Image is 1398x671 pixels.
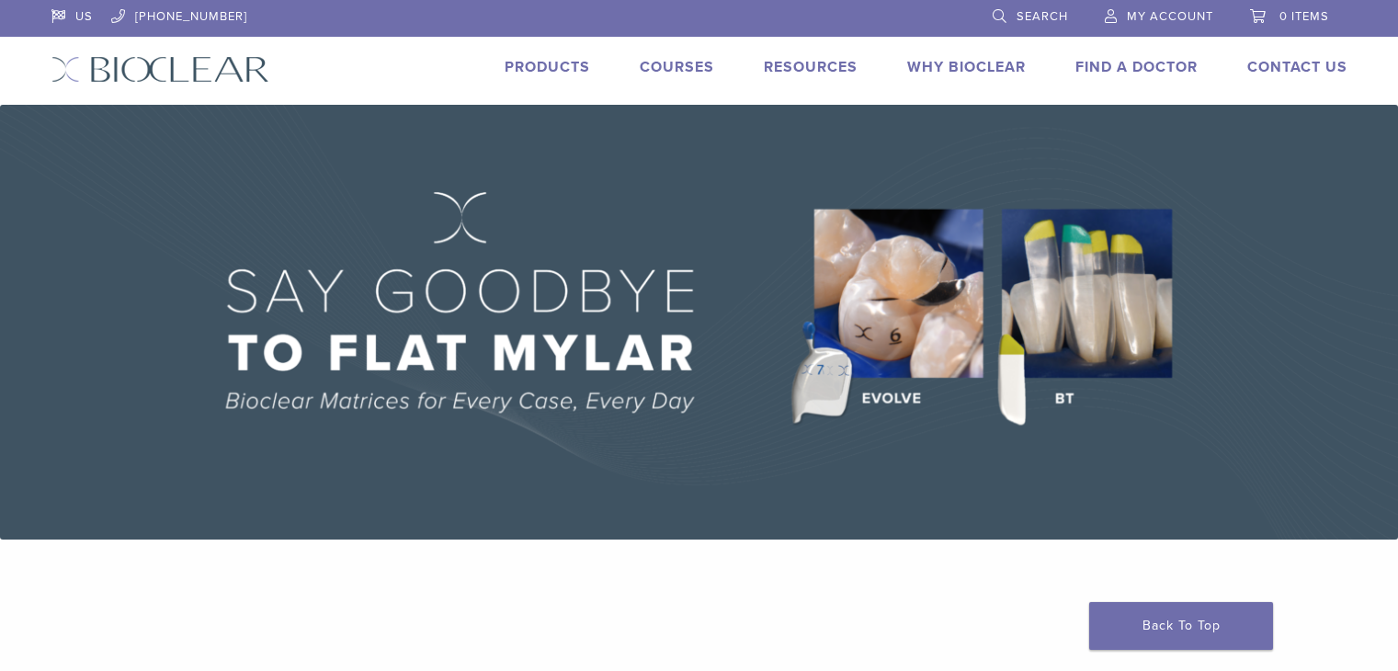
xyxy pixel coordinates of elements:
a: Back To Top [1089,602,1273,650]
span: My Account [1127,9,1213,24]
a: Products [505,58,590,76]
span: 0 items [1279,9,1329,24]
a: Courses [640,58,714,76]
span: Search [1017,9,1068,24]
a: Find A Doctor [1075,58,1198,76]
img: Bioclear [51,56,269,83]
a: Resources [764,58,858,76]
a: Contact Us [1247,58,1347,76]
a: Why Bioclear [907,58,1026,76]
